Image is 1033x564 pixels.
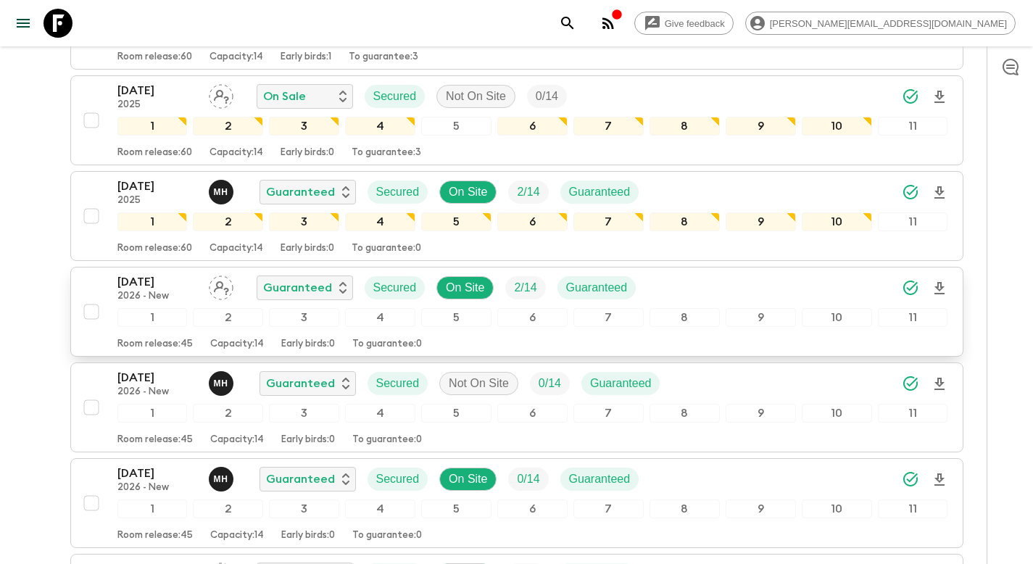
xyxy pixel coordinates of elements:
[214,473,228,485] p: M H
[209,280,233,291] span: Assign pack leader
[508,181,548,204] div: Trip Fill
[802,404,872,423] div: 10
[281,243,334,254] p: Early birds: 0
[210,434,264,446] p: Capacity: 14
[439,372,518,395] div: Not On Site
[573,212,644,231] div: 7
[517,470,539,488] p: 0 / 14
[345,117,415,136] div: 4
[650,117,720,136] div: 8
[902,470,919,488] svg: Synced Successfully
[117,291,197,302] p: 2026 - New
[650,499,720,518] div: 8
[70,75,963,165] button: [DATE]2025Assign pack leaderOn SaleSecuredNot On SiteTrip Fill1234567891011Room release:60Capacit...
[573,404,644,423] div: 7
[634,12,734,35] a: Give feedback
[209,371,236,396] button: MH
[117,308,188,327] div: 1
[573,308,644,327] div: 7
[214,186,228,198] p: M H
[209,184,236,196] span: Mr. Heng Pringratana (Prefer name : James)
[193,117,263,136] div: 2
[210,530,264,542] p: Capacity: 14
[446,279,484,296] p: On Site
[539,375,561,392] p: 0 / 14
[527,85,567,108] div: Trip Fill
[902,183,919,201] svg: Synced Successfully
[117,339,193,350] p: Room release: 45
[281,434,335,446] p: Early birds: 0
[266,470,335,488] p: Guaranteed
[436,276,494,299] div: On Site
[590,375,652,392] p: Guaranteed
[281,147,334,159] p: Early birds: 0
[352,147,421,159] p: To guarantee: 3
[117,195,197,207] p: 2025
[726,308,796,327] div: 9
[209,471,236,483] span: Mr. Heng Pringratana (Prefer name : James)
[373,279,417,296] p: Secured
[193,404,263,423] div: 2
[902,375,919,392] svg: Synced Successfully
[439,468,497,491] div: On Site
[931,376,948,393] svg: Download Onboarding
[376,375,420,392] p: Secured
[902,88,919,105] svg: Synced Successfully
[117,434,193,446] p: Room release: 45
[566,279,628,296] p: Guaranteed
[269,404,339,423] div: 3
[497,404,568,423] div: 6
[193,499,263,518] div: 2
[269,308,339,327] div: 3
[70,267,963,357] button: [DATE]2026 - NewAssign pack leaderGuaranteedSecuredOn SiteTrip FillGuaranteed1234567891011Room re...
[117,465,197,482] p: [DATE]
[650,404,720,423] div: 8
[530,372,570,395] div: Trip Fill
[650,308,720,327] div: 8
[365,276,426,299] div: Secured
[368,181,428,204] div: Secured
[726,404,796,423] div: 9
[726,117,796,136] div: 9
[117,51,192,63] p: Room release: 60
[345,308,415,327] div: 4
[439,181,497,204] div: On Site
[931,184,948,202] svg: Download Onboarding
[117,499,188,518] div: 1
[266,375,335,392] p: Guaranteed
[70,458,963,548] button: [DATE]2026 - NewMr. Heng Pringratana (Prefer name : James)GuaranteedSecuredOn SiteTrip FillGuaran...
[352,434,422,446] p: To guarantee: 0
[650,212,720,231] div: 8
[209,88,233,100] span: Assign pack leader
[373,88,417,105] p: Secured
[497,117,568,136] div: 6
[878,308,948,327] div: 11
[281,339,335,350] p: Early birds: 0
[365,85,426,108] div: Secured
[878,212,948,231] div: 11
[368,468,428,491] div: Secured
[497,212,568,231] div: 6
[209,376,236,387] span: Mr. Heng Pringratana (Prefer name : James)
[421,308,491,327] div: 5
[569,183,631,201] p: Guaranteed
[449,183,487,201] p: On Site
[117,386,197,398] p: 2026 - New
[569,470,631,488] p: Guaranteed
[117,99,197,111] p: 2025
[9,9,38,38] button: menu
[802,117,872,136] div: 10
[573,499,644,518] div: 7
[421,499,491,518] div: 5
[349,51,418,63] p: To guarantee: 3
[269,499,339,518] div: 3
[209,180,236,204] button: MH
[931,88,948,106] svg: Download Onboarding
[352,243,421,254] p: To guarantee: 0
[209,243,263,254] p: Capacity: 14
[553,9,582,38] button: search adventures
[281,530,335,542] p: Early birds: 0
[902,279,919,296] svg: Synced Successfully
[70,171,963,261] button: [DATE]2025Mr. Heng Pringratana (Prefer name : James)GuaranteedSecuredOn SiteTrip FillGuaranteed12...
[497,499,568,518] div: 6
